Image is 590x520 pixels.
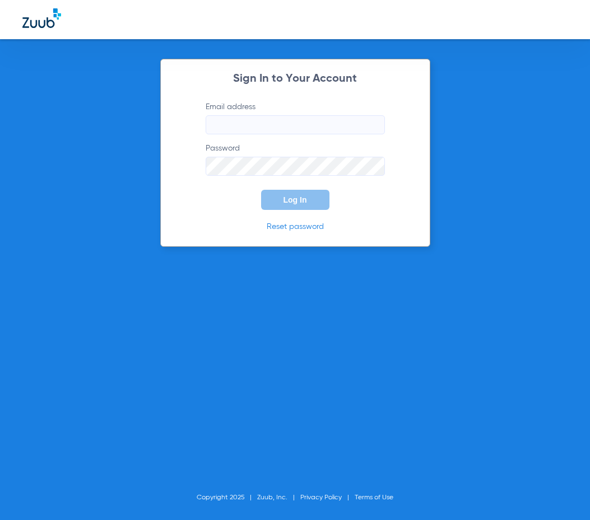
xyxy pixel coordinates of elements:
[206,143,385,176] label: Password
[197,492,257,503] li: Copyright 2025
[261,190,329,210] button: Log In
[534,466,590,520] iframe: Chat Widget
[284,195,307,204] span: Log In
[300,494,342,501] a: Privacy Policy
[206,101,385,134] label: Email address
[22,8,61,28] img: Zuub Logo
[267,223,324,231] a: Reset password
[355,494,393,501] a: Terms of Use
[189,73,402,85] h2: Sign In to Your Account
[206,157,385,176] input: Password
[257,492,300,503] li: Zuub, Inc.
[206,115,385,134] input: Email address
